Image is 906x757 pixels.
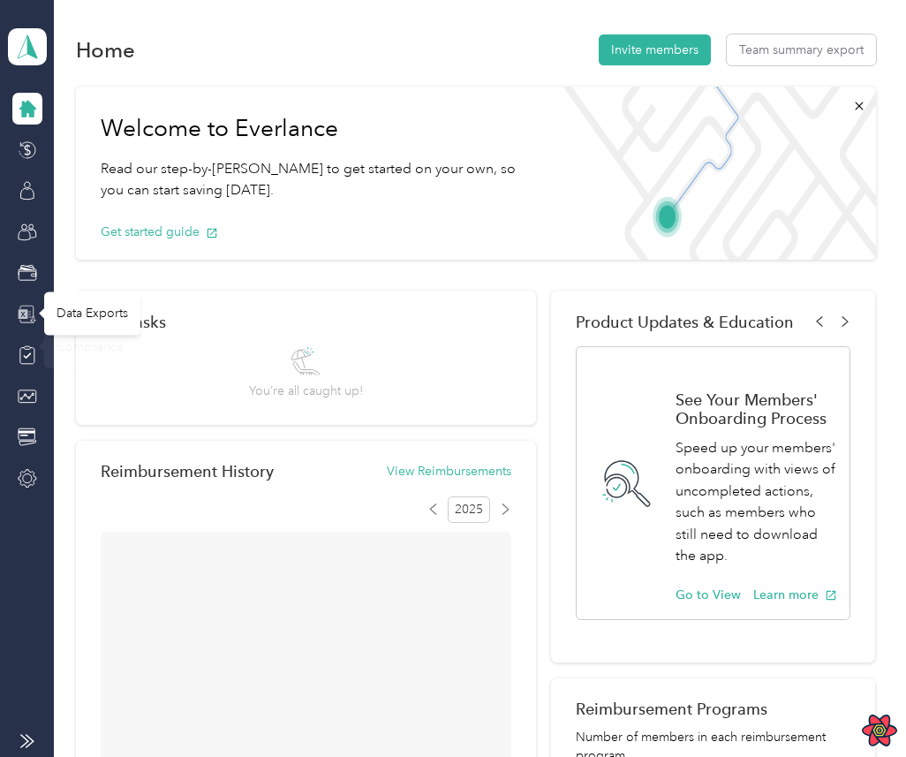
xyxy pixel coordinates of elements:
p: Speed up your members' onboarding with views of uncompleted actions, such as members who still ne... [676,437,837,567]
button: Get started guide [101,223,218,241]
img: Welcome to everlance [550,87,876,260]
h2: Reimbursement Programs [576,700,850,718]
p: Read our step-by-[PERSON_NAME] to get started on your own, so you can start saving [DATE]. [101,158,525,201]
div: Compliance [44,324,136,367]
h1: Welcome to Everlance [101,115,525,143]
span: Product Updates & Education [576,313,794,331]
button: Invite members [599,34,711,65]
div: Data Exports [44,291,140,335]
button: Open React Query Devtools [862,713,897,748]
button: View Reimbursements [387,462,511,481]
div: My Tasks [101,313,511,331]
button: Team summary export [727,34,876,65]
h1: See Your Members' Onboarding Process [676,390,837,428]
iframe: Everlance-gr Chat Button Frame [807,658,906,757]
h2: Reimbursement History [101,462,274,481]
h1: Home [76,41,135,59]
span: You’re all caught up! [249,382,363,400]
span: 2025 [448,496,490,523]
button: Learn more [753,586,837,604]
button: Go to View [676,586,741,604]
